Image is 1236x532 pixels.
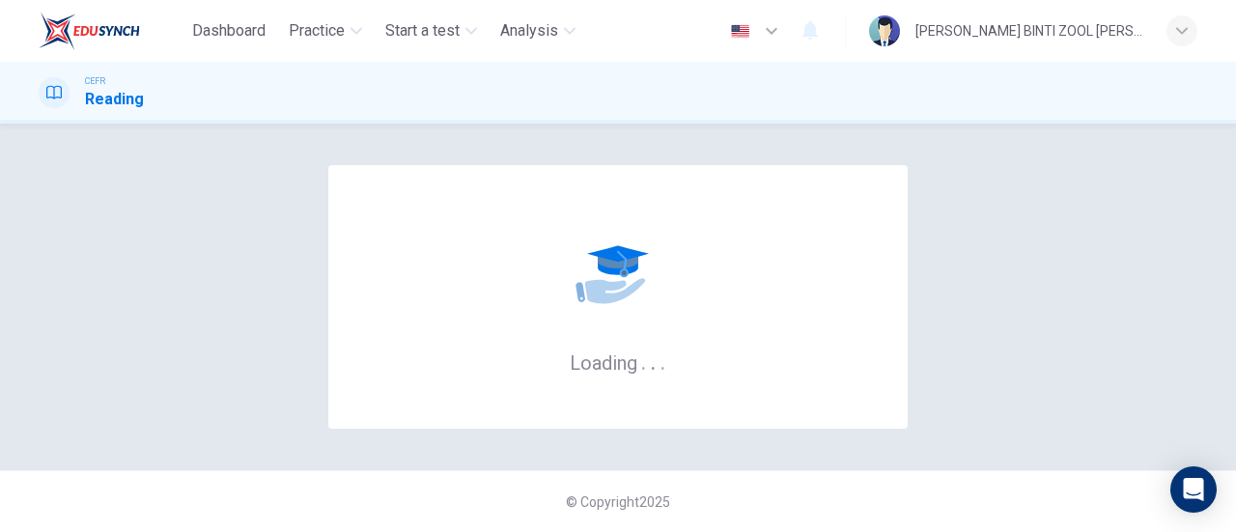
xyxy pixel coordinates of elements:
[85,74,105,88] span: CEFR
[281,14,370,48] button: Practice
[492,14,583,48] button: Analysis
[39,12,184,50] a: EduSynch logo
[184,14,273,48] button: Dashboard
[385,19,460,42] span: Start a test
[1170,466,1217,513] div: Open Intercom Messenger
[915,19,1143,42] div: [PERSON_NAME] BINTI ZOOL [PERSON_NAME]
[869,15,900,46] img: Profile picture
[566,494,670,510] span: © Copyright 2025
[660,345,666,377] h6: .
[85,88,144,111] h1: Reading
[500,19,558,42] span: Analysis
[378,14,485,48] button: Start a test
[192,19,266,42] span: Dashboard
[289,19,345,42] span: Practice
[728,24,752,39] img: en
[39,12,140,50] img: EduSynch logo
[640,345,647,377] h6: .
[650,345,657,377] h6: .
[570,350,666,375] h6: Loading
